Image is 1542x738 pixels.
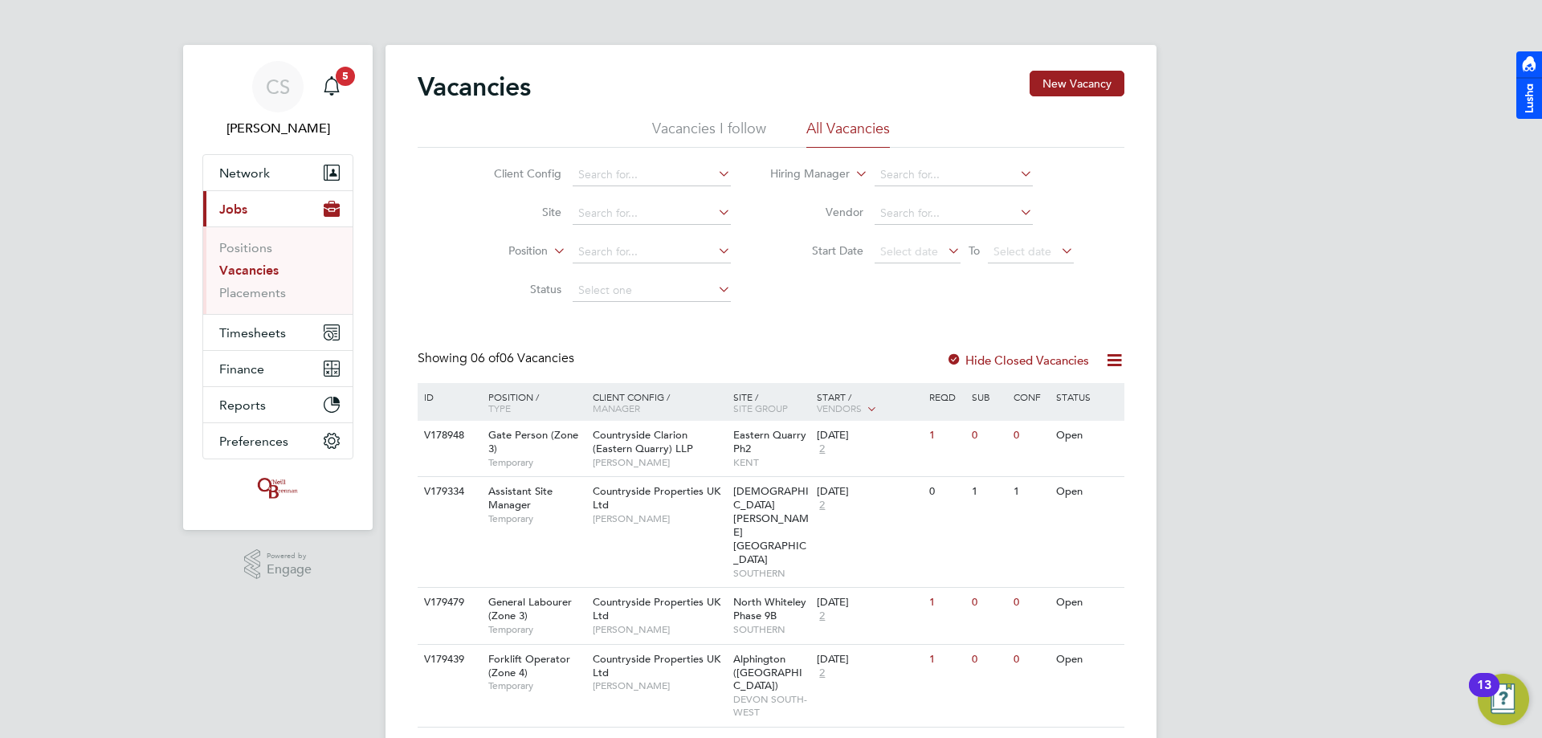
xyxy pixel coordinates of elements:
span: Gate Person (Zone 3) [488,428,578,455]
div: Conf [1010,383,1051,410]
a: Vacancies [219,263,279,278]
div: [DATE] [817,485,921,499]
label: Client Config [469,166,561,181]
div: 0 [968,421,1010,451]
div: 0 [1010,645,1051,675]
span: Alphington ([GEOGRAPHIC_DATA]) [733,652,802,693]
img: oneillandbrennan-logo-retina.png [255,475,301,501]
div: 0 [1010,421,1051,451]
span: Countryside Clarion (Eastern Quarry) LLP [593,428,693,455]
button: Reports [203,387,353,422]
span: 06 of [471,350,500,366]
span: SOUTHERN [733,567,810,580]
div: Jobs [203,226,353,314]
span: 06 Vacancies [471,350,574,366]
span: Engage [267,563,312,577]
span: Countryside Properties UK Ltd [593,595,720,622]
span: Type [488,402,511,414]
a: Powered byEngage [244,549,312,580]
input: Search for... [573,164,731,186]
span: Reports [219,398,266,413]
span: Jobs [219,202,247,217]
span: KENT [733,456,810,469]
div: [DATE] [817,429,921,442]
div: V179334 [420,477,476,507]
div: Open [1052,645,1122,675]
div: Status [1052,383,1122,410]
span: Powered by [267,549,312,563]
a: CS[PERSON_NAME] [202,61,353,138]
label: Site [469,205,561,219]
span: [PERSON_NAME] [593,679,725,692]
a: Positions [219,240,272,255]
span: Chloe Saffill [202,119,353,138]
button: New Vacancy [1030,71,1124,96]
button: Open Resource Center, 13 new notifications [1478,674,1529,725]
span: Network [219,165,270,181]
span: Temporary [488,623,585,636]
button: Preferences [203,423,353,459]
span: Finance [219,361,264,377]
div: 0 [968,645,1010,675]
div: 1 [925,588,967,618]
span: 2 [817,610,827,623]
input: Search for... [573,202,731,225]
span: Select date [993,244,1051,259]
span: [PERSON_NAME] [593,512,725,525]
label: Position [455,243,548,259]
span: 2 [817,499,827,512]
span: SOUTHERN [733,623,810,636]
span: Assistant Site Manager [488,484,553,512]
div: V178948 [420,421,476,451]
div: 1 [1010,477,1051,507]
span: Temporary [488,679,585,692]
input: Search for... [875,164,1033,186]
span: North Whiteley Phase 9B [733,595,806,622]
span: Vendors [817,402,862,414]
div: Site / [729,383,814,422]
span: 5 [336,67,355,86]
span: Eastern Quarry Ph2 [733,428,806,455]
li: Vacancies I follow [652,119,766,148]
div: Start / [813,383,925,423]
h2: Vacancies [418,71,531,103]
span: Manager [593,402,640,414]
span: Preferences [219,434,288,449]
span: Site Group [733,402,788,414]
button: Timesheets [203,315,353,350]
label: Vendor [771,205,863,219]
div: Open [1052,477,1122,507]
span: Timesheets [219,325,286,340]
div: Position / [476,383,589,422]
div: 0 [968,588,1010,618]
div: 0 [1010,588,1051,618]
label: Hide Closed Vacancies [946,353,1089,368]
div: 1 [925,645,967,675]
span: CS [266,76,290,97]
span: 2 [817,667,827,680]
div: Showing [418,350,577,367]
div: V179479 [420,588,476,618]
div: V179439 [420,645,476,675]
input: Search for... [875,202,1033,225]
span: General Labourer (Zone 3) [488,595,572,622]
span: Temporary [488,512,585,525]
div: 0 [925,477,967,507]
label: Hiring Manager [757,166,850,182]
span: 2 [817,442,827,456]
div: 13 [1477,685,1491,706]
div: Sub [968,383,1010,410]
span: Countryside Properties UK Ltd [593,484,720,512]
span: [PERSON_NAME] [593,456,725,469]
div: Open [1052,588,1122,618]
div: 1 [968,477,1010,507]
a: Placements [219,285,286,300]
div: Reqd [925,383,967,410]
span: Forklift Operator (Zone 4) [488,652,570,679]
div: [DATE] [817,596,921,610]
button: Finance [203,351,353,386]
div: [DATE] [817,653,921,667]
span: DEVON SOUTH-WEST [733,693,810,718]
div: Client Config / [589,383,729,422]
a: 5 [316,61,348,112]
